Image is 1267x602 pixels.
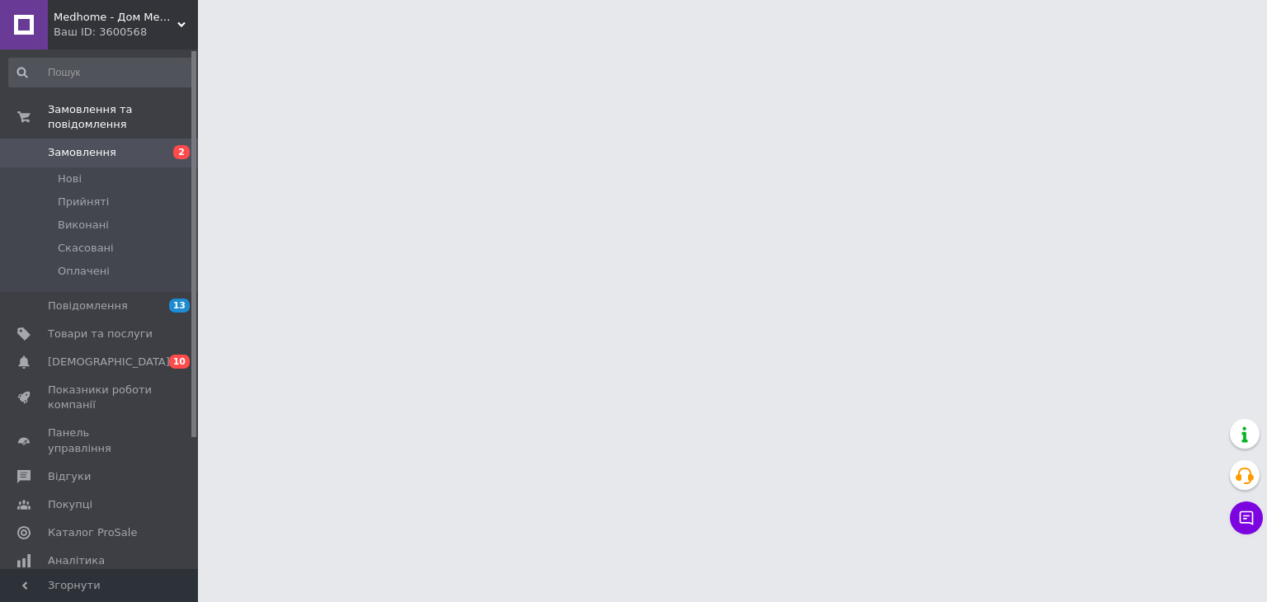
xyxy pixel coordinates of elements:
[173,145,190,159] span: 2
[48,145,116,160] span: Замовлення
[58,195,109,209] span: Прийняті
[48,469,91,484] span: Відгуки
[58,172,82,186] span: Нові
[58,218,109,233] span: Виконані
[48,383,153,412] span: Показники роботи компанії
[58,241,114,256] span: Скасовані
[48,355,170,369] span: [DEMOGRAPHIC_DATA]
[48,299,128,313] span: Повідомлення
[54,25,198,40] div: Ваш ID: 3600568
[48,497,92,512] span: Покупці
[169,355,190,369] span: 10
[169,299,190,313] span: 13
[58,264,110,279] span: Оплачені
[54,10,177,25] span: Medhome - Дом Медтехники
[48,525,137,540] span: Каталог ProSale
[1230,501,1263,534] button: Чат з покупцем
[48,426,153,455] span: Панель управління
[48,327,153,341] span: Товари та послуги
[48,102,198,132] span: Замовлення та повідомлення
[8,58,195,87] input: Пошук
[48,553,105,568] span: Аналітика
